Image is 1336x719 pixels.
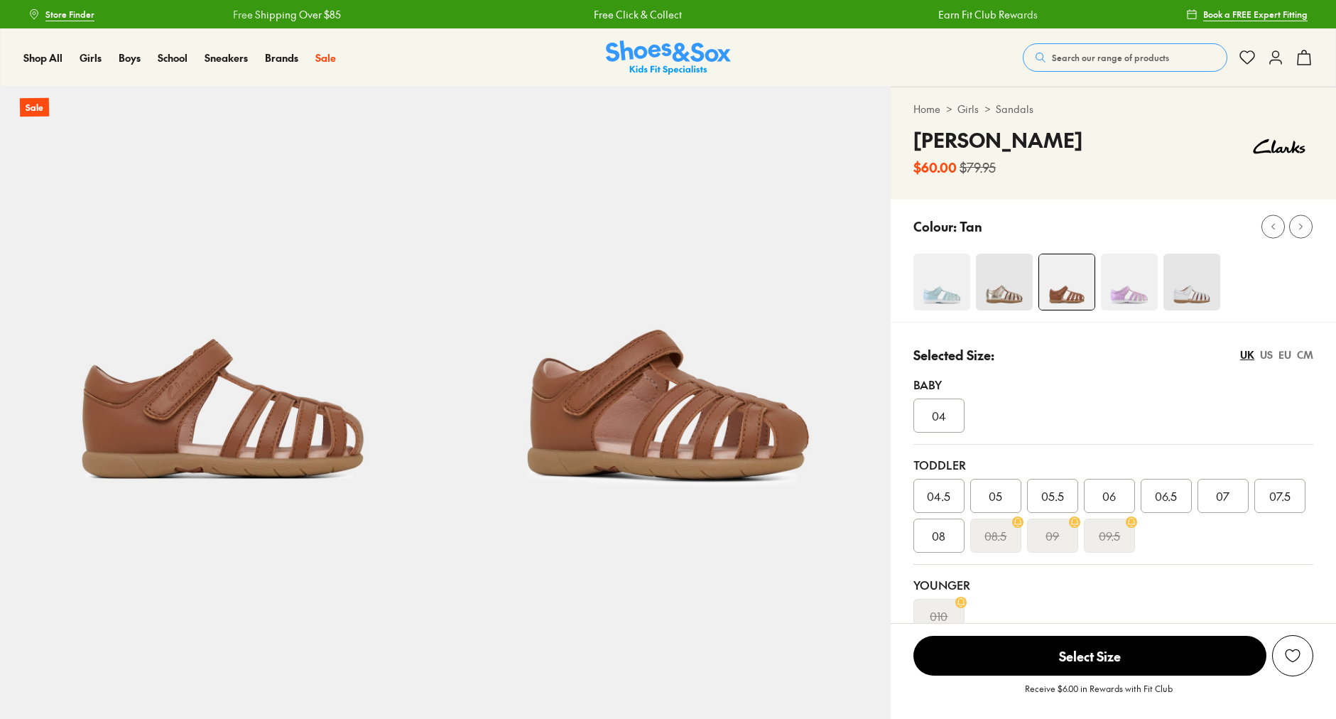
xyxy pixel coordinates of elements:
div: > > [913,102,1313,117]
span: Select Size [913,636,1266,676]
div: Baby [913,376,1313,393]
s: 09.5 [1099,527,1120,544]
img: 4-504016_1 [1039,254,1095,310]
p: Tan [960,217,982,236]
a: Store Finder [28,1,94,27]
s: 09 [1046,527,1059,544]
a: Girls [80,50,102,65]
b: $60.00 [913,158,957,177]
img: 4-504012_1 [976,254,1033,310]
a: Sale [315,50,336,65]
div: Younger [913,576,1313,593]
span: 05.5 [1041,487,1064,504]
p: Colour: [913,217,957,236]
img: 5-504017_1 [445,87,891,532]
a: Home [913,102,940,117]
button: Search our range of products [1023,43,1227,72]
img: SNS_Logo_Responsive.svg [606,40,731,75]
span: 07.5 [1269,487,1291,504]
s: $79.95 [960,158,996,177]
span: 06 [1102,487,1116,504]
a: Boys [119,50,141,65]
p: Receive $6.00 in Rewards with Fit Club [1025,682,1173,708]
img: Shelly Violet [1101,254,1158,310]
a: Free Shipping Over $85 [223,7,331,22]
div: Toddler [913,456,1313,473]
span: 08 [932,527,945,544]
span: 04 [932,407,946,424]
div: UK [1240,347,1254,362]
a: Sandals [996,102,1033,117]
img: Vendor logo [1245,125,1313,168]
a: Brands [265,50,298,65]
img: 4-504022_1 [1163,254,1220,310]
a: Shop All [23,50,63,65]
span: 07 [1216,487,1229,504]
span: 04.5 [927,487,950,504]
a: Shoes & Sox [606,40,731,75]
span: 05 [989,487,1002,504]
div: EU [1278,347,1291,362]
s: 010 [930,607,947,625]
button: Add to Wishlist [1272,635,1313,676]
a: Earn Fit Club Rewards [928,7,1028,22]
p: Selected Size: [913,345,994,364]
s: 08.5 [984,527,1006,544]
a: Girls [957,102,979,117]
div: US [1260,347,1273,362]
span: 06.5 [1155,487,1177,504]
span: Book a FREE Expert Fitting [1203,8,1308,21]
a: Free Click & Collect [583,7,671,22]
a: Sneakers [205,50,248,65]
a: School [158,50,188,65]
a: Book a FREE Expert Fitting [1186,1,1308,27]
p: Sale [20,98,49,117]
span: Store Finder [45,8,94,21]
button: Select Size [913,635,1266,676]
div: CM [1297,347,1313,362]
img: Shelly Blue [913,254,970,310]
span: Search our range of products [1052,51,1169,64]
h4: [PERSON_NAME] [913,125,1082,155]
